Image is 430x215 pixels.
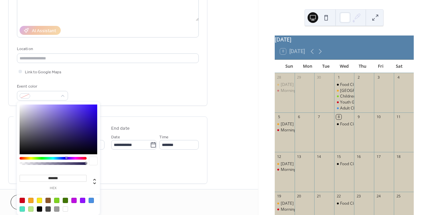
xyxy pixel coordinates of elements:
div: Food Closet [340,161,362,167]
div: 4 [396,75,401,80]
div: #4A90E2 [89,198,94,203]
div: [DATE] [275,36,414,43]
div: [DATE] School [281,121,307,127]
div: #000000 [37,206,42,212]
div: Morning Worship [275,127,295,133]
div: Children's Activities [334,94,354,99]
div: 15 [336,154,341,159]
div: Filling Station [334,88,354,94]
div: #D0021B [20,198,25,203]
div: Food Closet [340,121,362,127]
div: Food Closet [334,121,354,127]
div: Sat [390,60,408,73]
div: Morning Worship [281,167,313,173]
div: End date [111,125,130,132]
div: Sunday School [275,121,295,127]
span: Time [159,134,169,141]
div: 18 [396,154,401,159]
div: #7ED321 [54,198,59,203]
div: Sunday School [275,161,295,167]
div: Mon [298,60,317,73]
div: 28 [277,75,282,80]
div: 8 [336,114,341,119]
div: #F5A623 [28,198,34,203]
div: #BD10E0 [71,198,77,203]
div: Food Closet [334,161,354,167]
div: [DATE] School [281,161,307,167]
div: Wed [335,60,353,73]
div: Morning Worship [275,167,295,173]
div: Morning Worship [281,207,313,212]
span: Link to Google Maps [25,69,61,76]
div: #9B9B9B [54,206,59,212]
div: 5 [277,114,282,119]
div: Tue [317,60,335,73]
div: Sunday School [275,82,295,88]
div: #F8E71C [37,198,42,203]
div: Youth Group [340,100,363,105]
div: 23 [356,194,361,199]
div: 2 [356,75,361,80]
div: 11 [396,114,401,119]
div: Location [17,45,197,52]
div: 7 [316,114,321,119]
div: Sunday School [275,201,295,206]
div: Youth Group [334,100,354,105]
div: 13 [297,154,302,159]
div: 12 [277,154,282,159]
div: Sun [280,60,298,73]
label: hex [20,186,87,190]
div: 17 [376,154,381,159]
div: 6 [297,114,302,119]
div: Morning Worship [281,127,313,133]
div: [DATE] School [281,82,307,88]
div: 1 [336,75,341,80]
div: Morning Worship [275,88,295,94]
div: 21 [316,194,321,199]
span: Date [111,134,120,141]
button: Cancel [11,195,51,210]
div: 10 [376,114,381,119]
div: Fri [372,60,390,73]
div: [DATE] School [281,201,307,206]
div: 25 [396,194,401,199]
div: Children's Activities [340,94,376,99]
div: 20 [297,194,302,199]
div: 30 [316,75,321,80]
div: 29 [297,75,302,80]
div: Adult Choir Rehearsal [334,106,354,111]
div: 16 [356,154,361,159]
div: Food Closet [340,82,362,88]
div: #B8E986 [28,206,34,212]
div: 3 [376,75,381,80]
div: 19 [277,194,282,199]
div: Adult Choir Rehearsal [340,106,380,111]
div: 22 [336,194,341,199]
div: 24 [376,194,381,199]
div: Morning Worship [281,88,313,94]
div: #9013FE [80,198,85,203]
div: Food Closet [340,201,362,206]
div: [GEOGRAPHIC_DATA] [340,88,380,94]
div: Event color [17,83,67,90]
div: Thu [353,60,372,73]
div: #FFFFFF [63,206,68,212]
div: #4A4A4A [45,206,51,212]
div: 9 [356,114,361,119]
div: #50E3C2 [20,206,25,212]
div: Morning Worship [275,207,295,212]
div: Food Closet [334,82,354,88]
div: Food Closet [334,201,354,206]
div: #8B572A [45,198,51,203]
div: #417505 [63,198,68,203]
div: 14 [316,154,321,159]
